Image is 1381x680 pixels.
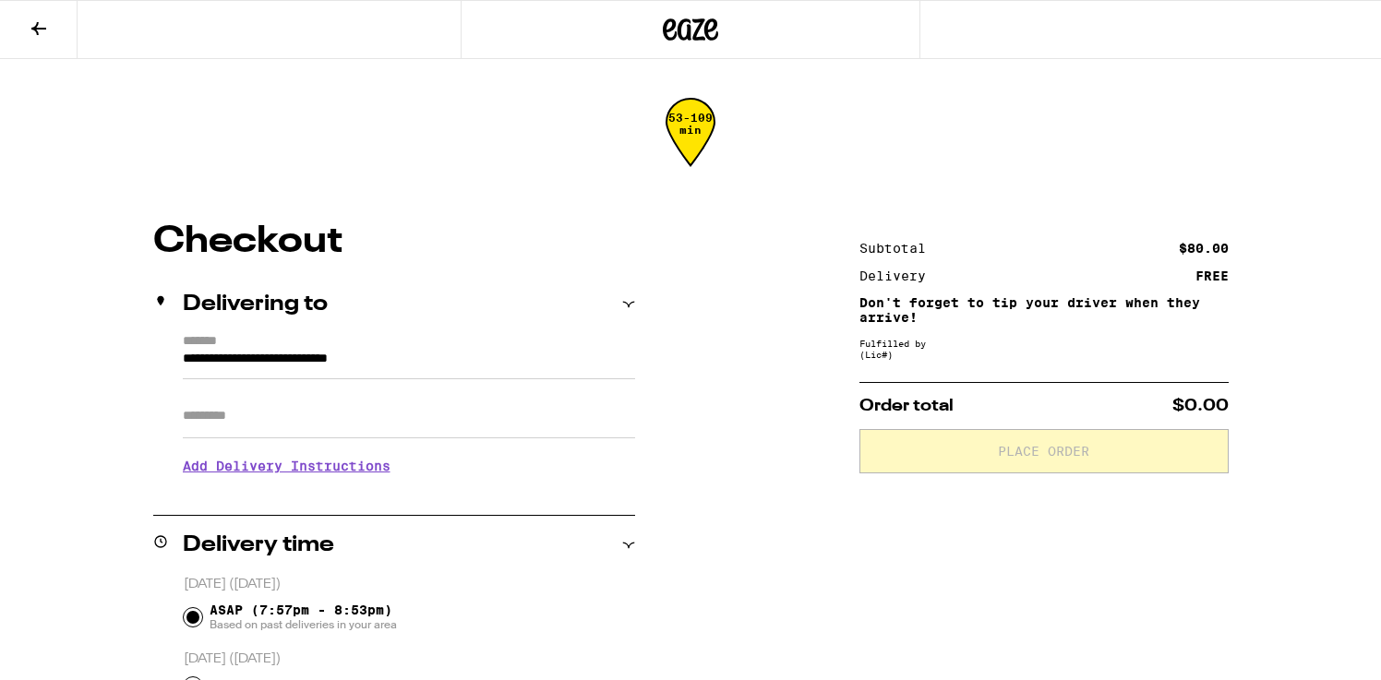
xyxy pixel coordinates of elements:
[859,242,939,255] div: Subtotal
[1179,242,1229,255] div: $80.00
[184,576,635,593] p: [DATE] ([DATE])
[859,269,939,282] div: Delivery
[183,534,334,556] h2: Delivery time
[210,602,397,632] span: ASAP (7:57pm - 8:53pm)
[1195,269,1229,282] div: FREE
[183,487,635,502] p: We'll contact you at [PHONE_NUMBER] when we arrive
[859,338,1229,360] div: Fulfilled by (Lic# )
[859,295,1229,325] p: Don't forget to tip your driver when they arrive!
[998,445,1089,458] span: Place Order
[183,293,328,316] h2: Delivering to
[184,650,635,668] p: [DATE] ([DATE])
[859,398,954,414] span: Order total
[1172,398,1229,414] span: $0.00
[859,429,1229,473] button: Place Order
[153,223,635,260] h1: Checkout
[666,112,715,181] div: 53-109 min
[183,445,635,487] h3: Add Delivery Instructions
[210,617,397,632] span: Based on past deliveries in your area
